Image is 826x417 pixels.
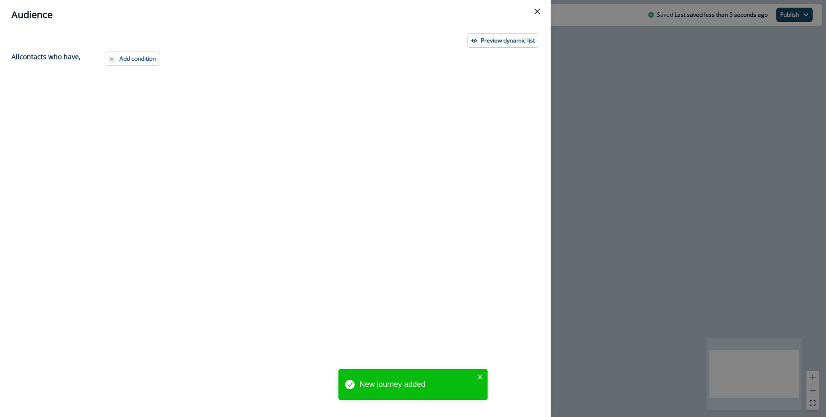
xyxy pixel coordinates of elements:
[477,373,484,381] button: close
[105,52,160,66] button: Add condition
[530,4,545,19] button: Close
[11,8,539,22] div: Audience
[11,52,81,62] p: All contact s who have,
[467,33,539,48] button: Preview dynamic list
[359,379,474,390] div: New journey added
[481,37,535,44] p: Preview dynamic list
